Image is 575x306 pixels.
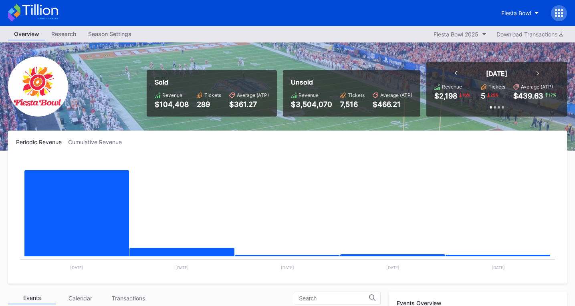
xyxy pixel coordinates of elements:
div: Periodic Revenue [16,139,68,145]
div: Tickets [204,92,221,98]
div: Average (ATP) [237,92,269,98]
div: $3,504,070 [291,100,332,109]
div: Calendar [56,292,104,304]
div: 7,516 [340,100,365,109]
div: Revenue [442,84,462,90]
div: $439.63 [513,92,543,100]
div: $104,408 [155,100,189,109]
div: Average (ATP) [380,92,412,98]
div: Cumulative Revenue [68,139,128,145]
div: 289 [197,100,221,109]
text: [DATE] [386,265,399,270]
div: Unsold [291,78,412,86]
div: Tickets [488,84,505,90]
div: Revenue [162,92,182,98]
div: Revenue [299,92,319,98]
div: 29 % [490,92,499,98]
div: $466.21 [373,100,412,109]
div: 5 [481,92,485,100]
text: [DATE] [492,265,505,270]
svg: Chart title [16,155,559,276]
button: Download Transactions [492,29,567,40]
div: Events [8,292,56,304]
img: FiestaBowl.png [8,56,68,117]
a: Research [45,28,82,40]
div: 17 % [548,92,557,98]
text: [DATE] [70,265,83,270]
input: Search [299,295,369,302]
div: $361.27 [229,100,269,109]
div: [DATE] [486,70,507,78]
div: Average (ATP) [521,84,553,90]
div: Download Transactions [496,31,563,38]
div: Fiesta Bowl 2025 [434,31,478,38]
div: Tickets [348,92,365,98]
div: 16 % [462,92,471,98]
div: $2,198 [434,92,457,100]
div: Sold [155,78,269,86]
text: [DATE] [281,265,294,270]
div: Fiesta Bowl [501,10,531,16]
a: Season Settings [82,28,137,40]
button: Fiesta Bowl [495,6,545,20]
div: Transactions [104,292,152,304]
button: Fiesta Bowl 2025 [430,29,490,40]
text: [DATE] [176,265,189,270]
a: Overview [8,28,45,40]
